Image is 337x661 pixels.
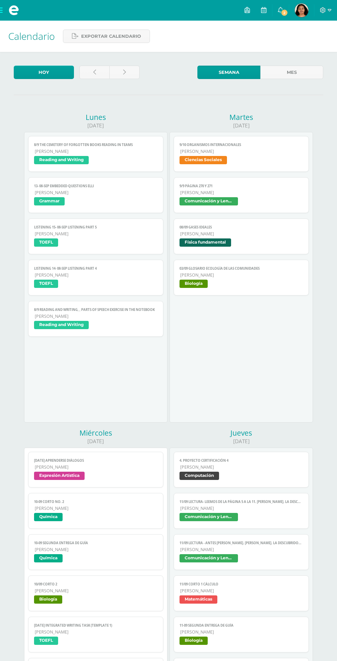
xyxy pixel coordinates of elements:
[35,148,157,154] span: [PERSON_NAME]
[35,464,157,470] span: [PERSON_NAME]
[28,260,163,295] a: LISTENING 14- 08-sep Listening part 4[PERSON_NAME]TOEFL
[24,122,167,129] div: [DATE]
[34,156,89,164] span: Reading and Writing
[174,493,308,529] a: 11/09 LECTURA- Leemos de la página 5 a la 11. [PERSON_NAME]. La descubridora del radio[PERSON_NAM...
[180,588,303,594] span: [PERSON_NAME]
[28,219,163,254] a: LISTENING 15- 08-sep Listening part 5[PERSON_NAME]TOEFL
[180,513,238,521] span: Comunicación y Lenguaje
[170,438,313,445] div: [DATE]
[180,472,219,480] span: Computación
[28,534,163,570] a: 10-09 SEGUNDA ENTREGA DE GUÍA[PERSON_NAME]Química
[180,231,303,237] span: [PERSON_NAME]
[281,9,288,16] span: 2
[8,30,55,43] span: Calendario
[34,513,63,521] span: Química
[24,428,167,438] div: Miércoles
[28,177,163,213] a: 13- 08-sep Embedded questions ELLI[PERSON_NAME]Grammar
[34,197,65,205] span: Grammar
[180,238,231,247] span: Física fundamental
[34,623,157,628] span: [DATE] Integrated Writing Task (Template 1)
[174,219,308,254] a: 08/09 Gases Ideales[PERSON_NAME]Física fundamental
[34,595,62,604] span: Biología
[180,272,303,278] span: [PERSON_NAME]
[170,428,313,438] div: Jueves
[174,575,308,611] a: 11/09 Corto 1 Cálculo[PERSON_NAME]Matemáticas
[180,190,303,195] span: [PERSON_NAME]
[180,582,303,586] span: 11/09 Corto 1 Cálculo
[35,190,157,195] span: [PERSON_NAME]
[34,143,157,147] span: 8/9 The Cemetery of Forgotten books reading in TEAMS
[24,112,167,122] div: Lunes
[34,500,157,504] span: 10-09 CORTO No. 2
[174,136,308,172] a: 9/10 Organismos Internacionales[PERSON_NAME]Ciencias Sociales
[180,500,303,504] span: 11/09 LECTURA- Leemos de la página 5 a la 11. [PERSON_NAME]. La descubridora del radio
[35,272,157,278] span: [PERSON_NAME]
[34,321,89,329] span: Reading and Writing
[180,629,303,635] span: [PERSON_NAME]
[81,30,141,43] span: Exportar calendario
[295,3,308,17] img: cb4148081ef252bd29a6a4424fd4a5bd.png
[180,505,303,511] span: [PERSON_NAME]
[28,136,163,172] a: 8/9 The Cemetery of Forgotten books reading in TEAMS[PERSON_NAME]Reading and Writing
[35,505,157,511] span: [PERSON_NAME]
[34,225,157,229] span: LISTENING 15- 08-sep Listening part 5
[174,617,308,652] a: 11-09 SEGUNDA ENTREGA DE GUÍA[PERSON_NAME]Biología
[180,595,217,604] span: Matemáticas
[180,637,208,645] span: Biología
[35,588,157,594] span: [PERSON_NAME]
[180,184,303,188] span: 9/9 Página 270 y 271
[180,458,303,463] span: 4. Proyecto Certificación 4
[34,184,157,188] span: 13- 08-sep Embedded questions ELLI
[35,629,157,635] span: [PERSON_NAME]
[28,617,163,652] a: [DATE] Integrated Writing Task (Template 1)[PERSON_NAME]TOEFL
[28,301,163,337] a: 8/9 Reading and Writing, , Parts of speech exercise in the notebook[PERSON_NAME]Reading and Writing
[34,637,58,645] span: TOEFL
[34,458,157,463] span: [DATE] Aprenderse diálogos
[174,177,308,213] a: 9/9 Página 270 y 271[PERSON_NAME]Comunicación y Lenguaje
[34,582,157,586] span: 10/09 Corto 2
[24,438,167,445] div: [DATE]
[34,307,157,312] span: 8/9 Reading and Writing, , Parts of speech exercise in the notebook
[180,156,227,164] span: Ciencias Sociales
[174,260,308,295] a: 03/09 Glosario Ecología de las comunidades[PERSON_NAME]Biología
[180,623,303,628] span: 11-09 SEGUNDA ENTREGA DE GUÍA
[35,231,157,237] span: [PERSON_NAME]
[180,225,303,229] span: 08/09 Gases Ideales
[63,30,150,43] a: Exportar calendario
[180,266,303,271] span: 03/09 Glosario Ecología de las comunidades
[174,452,308,488] a: 4. Proyecto Certificación 4[PERSON_NAME]Computación
[170,122,313,129] div: [DATE]
[174,534,308,570] a: 11/09 LECTURA - Antes [PERSON_NAME]. [PERSON_NAME]. La descubridora del radio (Digital)[PERSON_NA...
[34,554,63,562] span: Química
[180,547,303,552] span: [PERSON_NAME]
[28,575,163,611] a: 10/09 Corto 2[PERSON_NAME]Biología
[34,541,157,545] span: 10-09 SEGUNDA ENTREGA DE GUÍA
[35,313,157,319] span: [PERSON_NAME]
[180,143,303,147] span: 9/10 Organismos Internacionales
[180,554,238,562] span: Comunicación y Lenguaje
[180,148,303,154] span: [PERSON_NAME]
[260,66,323,79] a: Mes
[197,66,260,79] a: Semana
[180,464,303,470] span: [PERSON_NAME]
[180,280,208,288] span: Biología
[34,280,58,288] span: TOEFL
[35,547,157,552] span: [PERSON_NAME]
[14,66,74,79] a: Hoy
[180,197,238,205] span: Comunicación y Lenguaje
[28,452,163,488] a: [DATE] Aprenderse diálogos[PERSON_NAME]Expresión Artística
[180,541,303,545] span: 11/09 LECTURA - Antes [PERSON_NAME]. [PERSON_NAME]. La descubridora del radio (Digital)
[34,238,58,247] span: TOEFL
[28,493,163,529] a: 10-09 CORTO No. 2[PERSON_NAME]Química
[34,266,157,271] span: LISTENING 14- 08-sep Listening part 4
[34,472,85,480] span: Expresión Artística
[170,112,313,122] div: Martes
